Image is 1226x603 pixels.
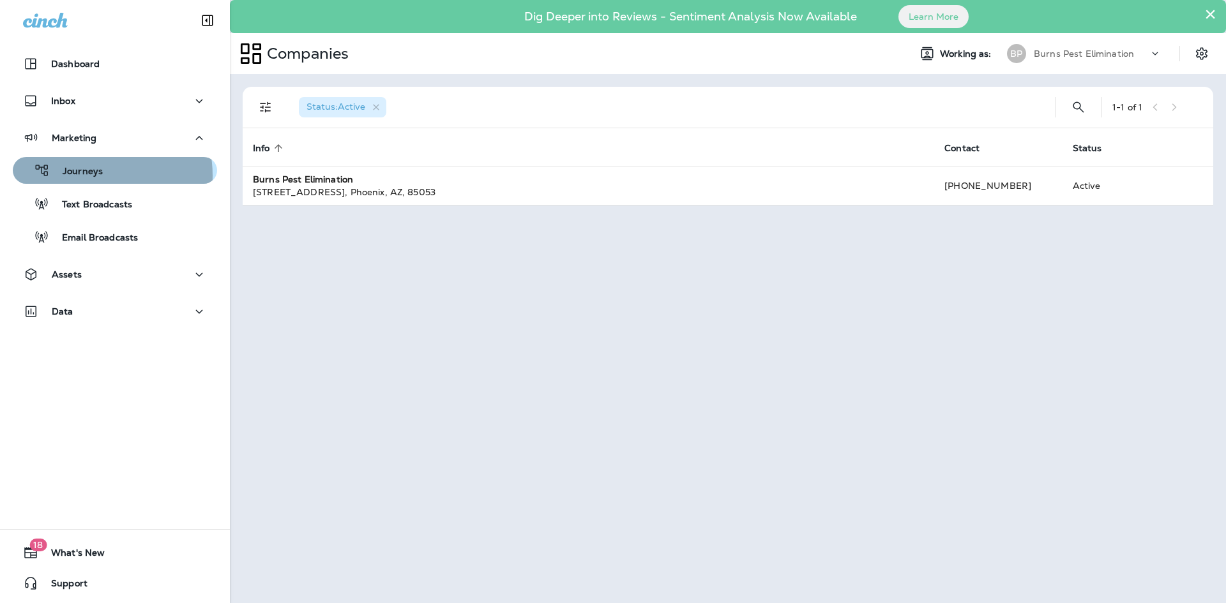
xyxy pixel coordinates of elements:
[13,262,217,287] button: Assets
[1063,167,1144,205] td: Active
[51,59,100,69] p: Dashboard
[13,51,217,77] button: Dashboard
[1204,4,1216,24] button: Close
[13,157,217,184] button: Journeys
[29,539,47,551] span: 18
[940,48,994,59] span: Working as:
[1073,142,1119,154] span: Status
[190,8,225,33] button: Collapse Sidebar
[1112,102,1142,112] div: 1 - 1 of 1
[38,578,87,593] span: Support
[262,44,349,63] p: Companies
[299,97,386,117] div: Status:Active
[898,5,969,28] button: Learn More
[306,101,365,112] span: Status : Active
[50,166,103,178] p: Journeys
[49,232,138,244] p: Email Broadcasts
[1034,48,1134,59] p: Burns Pest Elimination
[253,143,270,154] span: Info
[1073,143,1102,154] span: Status
[13,299,217,324] button: Data
[13,540,217,565] button: 18What's New
[1007,44,1026,63] div: BP
[944,142,996,154] span: Contact
[253,186,924,198] div: [STREET_ADDRESS] , Phoenix , AZ , 85053
[52,306,73,316] p: Data
[51,96,75,106] p: Inbox
[52,133,96,143] p: Marketing
[487,15,894,19] p: Dig Deeper into Reviews - Sentiment Analysis Now Available
[52,269,82,279] p: Assets
[253,142,287,154] span: Info
[944,143,980,154] span: Contact
[253,94,278,120] button: Filters
[934,167,1062,205] td: [PHONE_NUMBER]
[1190,42,1213,65] button: Settings
[13,190,217,217] button: Text Broadcasts
[38,547,105,563] span: What's New
[253,174,353,185] strong: Burns Pest Elimination
[1066,94,1091,120] button: Search Companies
[49,199,132,211] p: Text Broadcasts
[13,223,217,250] button: Email Broadcasts
[13,125,217,151] button: Marketing
[13,570,217,596] button: Support
[13,88,217,114] button: Inbox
